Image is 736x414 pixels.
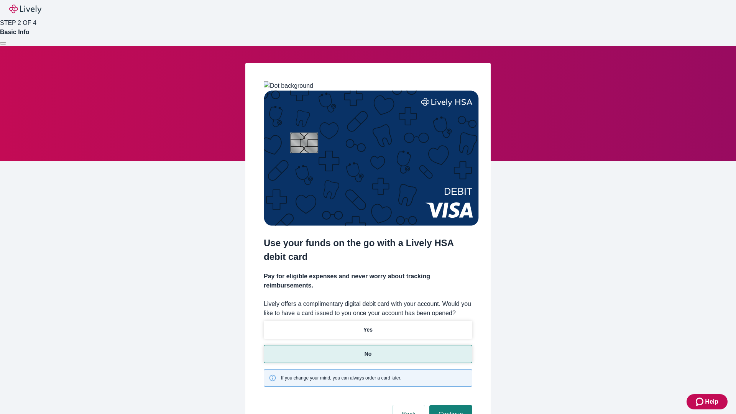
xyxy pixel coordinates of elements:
span: Help [705,397,718,406]
label: Lively offers a complimentary digital debit card with your account. Would you like to have a card... [264,299,472,318]
svg: Zendesk support icon [696,397,705,406]
img: Dot background [264,81,313,90]
img: Lively [9,5,41,14]
button: Yes [264,321,472,339]
span: If you change your mind, you can always order a card later. [281,375,401,381]
button: Zendesk support iconHelp [687,394,728,409]
h2: Use your funds on the go with a Lively HSA debit card [264,236,472,264]
p: No [365,350,372,358]
button: No [264,345,472,363]
h4: Pay for eligible expenses and never worry about tracking reimbursements. [264,272,472,290]
img: Debit card [264,90,479,226]
p: Yes [363,326,373,334]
